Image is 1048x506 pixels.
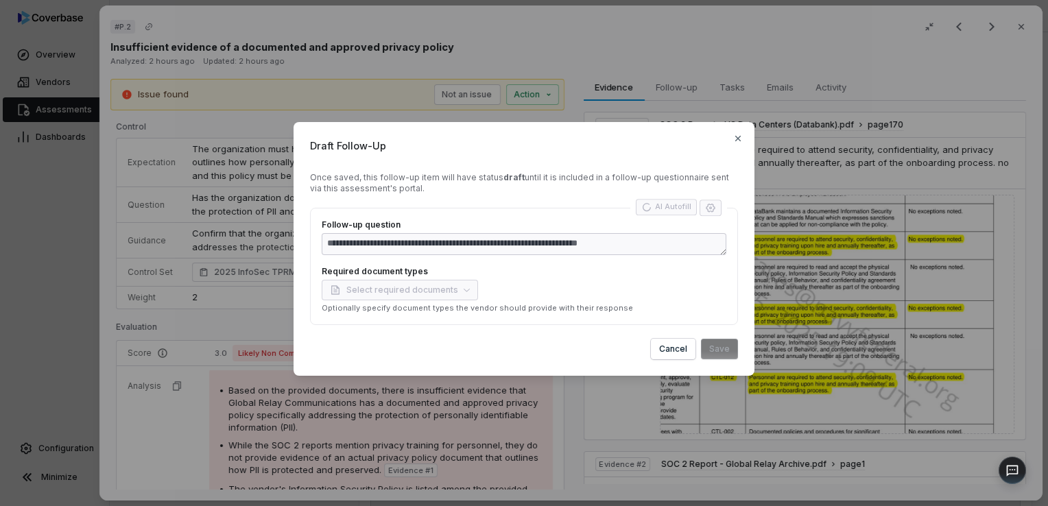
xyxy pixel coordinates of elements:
[651,339,695,359] button: Cancel
[322,303,726,313] p: Optionally specify document types the vendor should provide with their response
[310,172,738,194] div: Once saved, this follow-up item will have status until it is included in a follow-up questionnair...
[322,266,726,277] label: Required document types
[310,138,738,153] span: Draft Follow-Up
[503,172,525,182] strong: draft
[322,219,726,230] label: Follow-up question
